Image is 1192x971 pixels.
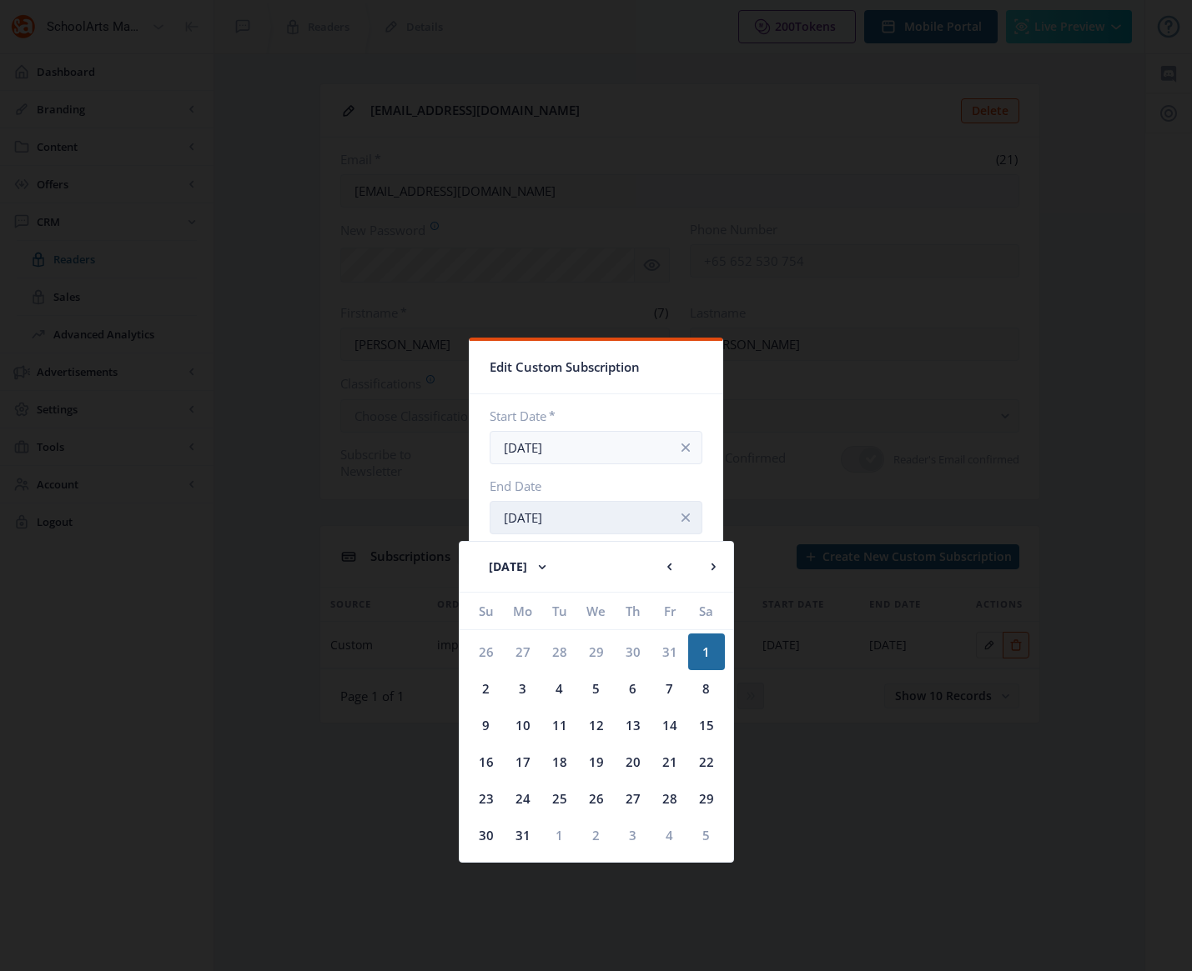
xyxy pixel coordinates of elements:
[578,743,615,780] div: 19
[541,633,578,670] div: 28
[688,593,725,629] div: Sa
[490,408,689,424] label: Start Date
[578,670,615,707] div: 5
[541,817,578,853] div: 1
[468,593,505,629] div: Su
[490,501,702,534] input: End Date
[651,780,688,817] div: 28
[688,780,725,817] div: 29
[505,670,541,707] div: 3
[688,670,725,707] div: 8
[677,509,694,526] nb-icon: info
[490,478,689,494] label: End Date
[468,780,505,817] div: 23
[688,743,725,780] div: 22
[578,633,615,670] div: 29
[578,780,615,817] div: 26
[615,633,651,670] div: 30
[677,439,694,456] nb-icon: info
[688,707,725,743] div: 15
[541,670,578,707] div: 4
[615,707,651,743] div: 13
[651,743,688,780] div: 21
[505,707,541,743] div: 10
[688,633,725,670] div: 1
[651,707,688,743] div: 14
[578,707,615,743] div: 12
[468,743,505,780] div: 16
[578,593,615,629] div: We
[473,550,566,583] button: [DATE]
[651,593,688,629] div: Fr
[615,743,651,780] div: 20
[669,431,702,464] button: info
[541,780,578,817] div: 25
[505,743,541,780] div: 17
[468,707,505,743] div: 9
[651,670,688,707] div: 7
[651,633,688,670] div: 31
[578,817,615,853] div: 2
[669,501,702,534] button: info
[490,431,702,464] input: Start Date
[505,817,541,853] div: 31
[541,743,578,780] div: 18
[505,633,541,670] div: 27
[541,707,578,743] div: 11
[505,593,541,629] div: Mo
[468,817,505,853] div: 30
[615,593,651,629] div: Th
[541,593,578,629] div: Tu
[615,780,651,817] div: 27
[468,670,505,707] div: 2
[615,817,651,853] div: 3
[490,354,640,380] span: Edit Custom Subscription
[615,670,651,707] div: 6
[505,780,541,817] div: 24
[688,817,725,853] div: 5
[468,633,505,670] div: 26
[651,817,688,853] div: 4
